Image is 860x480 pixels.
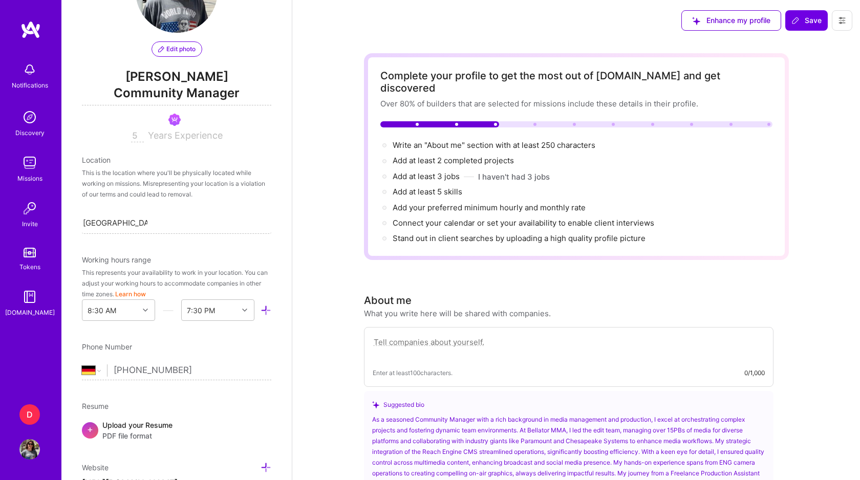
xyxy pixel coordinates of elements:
[393,140,597,150] span: Write an "About me" section with at least 250 characters
[19,59,40,80] img: bell
[148,130,223,141] span: Years Experience
[82,69,271,84] span: [PERSON_NAME]
[20,20,41,39] img: logo
[158,45,196,54] span: Edit photo
[158,46,164,52] i: icon PencilPurple
[692,15,770,26] span: Enhance my profile
[380,98,772,109] div: Over 80% of builders that are selected for missions include these details in their profile.
[15,127,45,138] div: Discovery
[744,367,765,378] div: 0/1,000
[163,305,174,316] i: icon HorizontalInLineDivider
[143,308,148,313] i: icon Chevron
[82,463,109,472] span: Website
[393,203,586,212] span: Add your preferred minimum hourly and monthly rate
[82,402,109,410] span: Resume
[114,356,271,385] input: +1 (000) 000-0000
[102,420,173,441] div: Upload your Resume
[393,156,514,165] span: Add at least 2 completed projects
[82,342,132,351] span: Phone Number
[791,15,822,26] span: Save
[393,187,462,197] span: Add at least 5 skills
[373,367,453,378] span: Enter at least 100 characters.
[372,399,765,410] div: Suggested bio
[19,404,40,425] div: D
[102,430,173,441] span: PDF file format
[82,255,151,264] span: Working hours range
[478,171,550,182] button: I haven't had 3 jobs
[364,293,412,308] div: About me
[242,308,247,313] i: icon Chevron
[364,308,551,319] div: What you write here will be shared with companies.
[393,233,646,244] div: Stand out in client searches by uploading a high quality profile picture
[19,287,40,307] img: guide book
[19,152,40,173] img: teamwork
[22,219,38,229] div: Invite
[19,261,40,272] div: Tokens
[82,84,271,105] span: Community Manager
[82,155,271,165] div: Location
[115,289,146,299] button: Learn how
[82,167,271,200] div: This is the location where you'll be physically located while working on missions. Misrepresentin...
[692,17,700,25] i: icon SuggestedTeams
[88,305,116,316] div: 8:30 AM
[19,439,40,460] img: User Avatar
[131,130,144,142] input: XX
[393,171,460,181] span: Add at least 3 jobs
[168,114,181,126] img: Been on Mission
[5,307,55,318] div: [DOMAIN_NAME]
[372,401,379,408] i: icon SuggestedTeams
[187,305,215,316] div: 7:30 PM
[19,198,40,219] img: Invite
[82,267,271,299] div: This represents your availability to work in your location. You can adjust your working hours to ...
[393,218,654,228] span: Connect your calendar or set your availability to enable client interviews
[17,173,42,184] div: Missions
[380,70,772,94] div: Complete your profile to get the most out of [DOMAIN_NAME] and get discovered
[24,248,36,257] img: tokens
[87,424,93,434] span: +
[19,107,40,127] img: discovery
[12,80,48,91] div: Notifications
